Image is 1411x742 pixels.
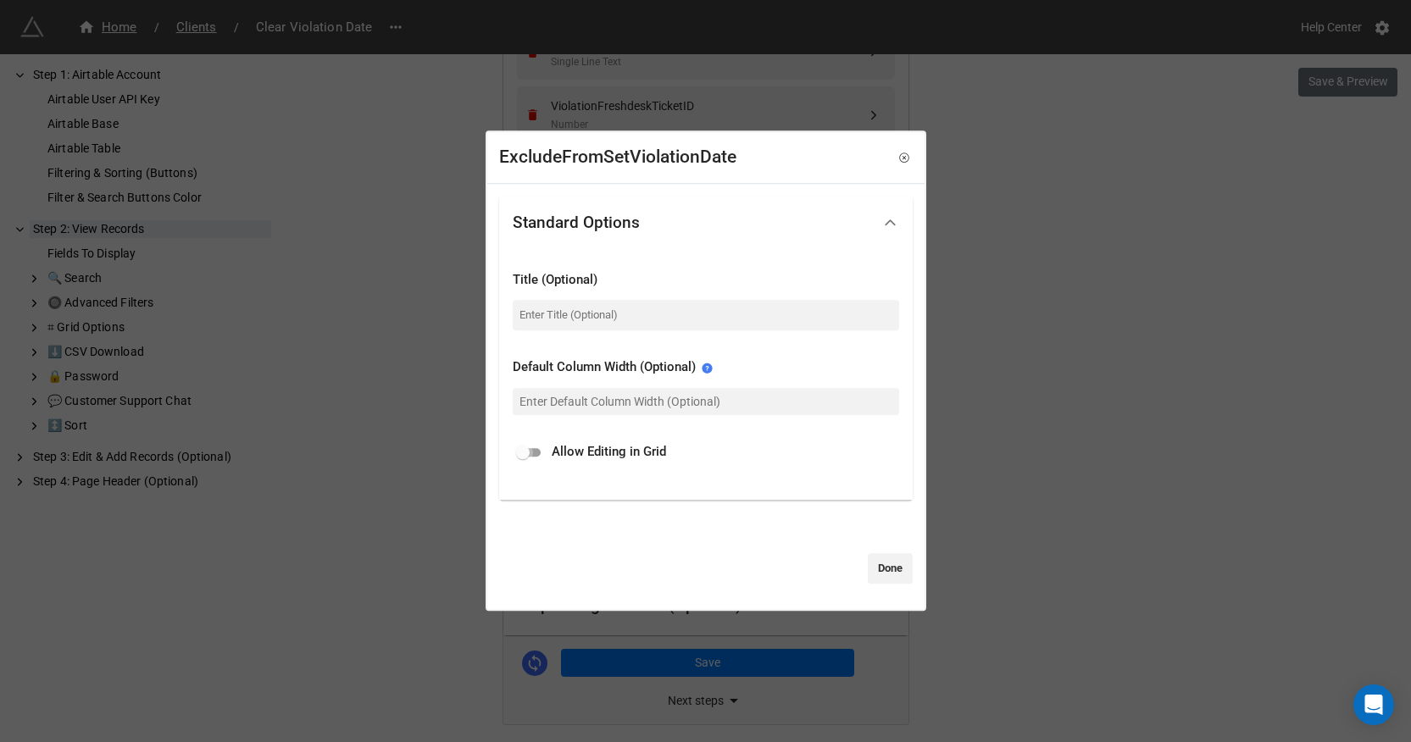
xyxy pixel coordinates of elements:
[513,214,640,231] div: Standard Options
[513,300,899,330] input: Enter Title (Optional)
[513,270,899,291] div: Title (Optional)
[513,388,899,415] input: Enter Default Column Width (Optional)
[499,196,913,250] div: Standard Options
[1353,684,1394,725] div: Open Intercom Messenger
[868,553,913,584] a: Done
[513,358,899,379] div: Default Column Width (Optional)
[499,144,736,171] div: ExcludeFromSetViolationDate
[552,443,666,463] span: Allow Editing in Grid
